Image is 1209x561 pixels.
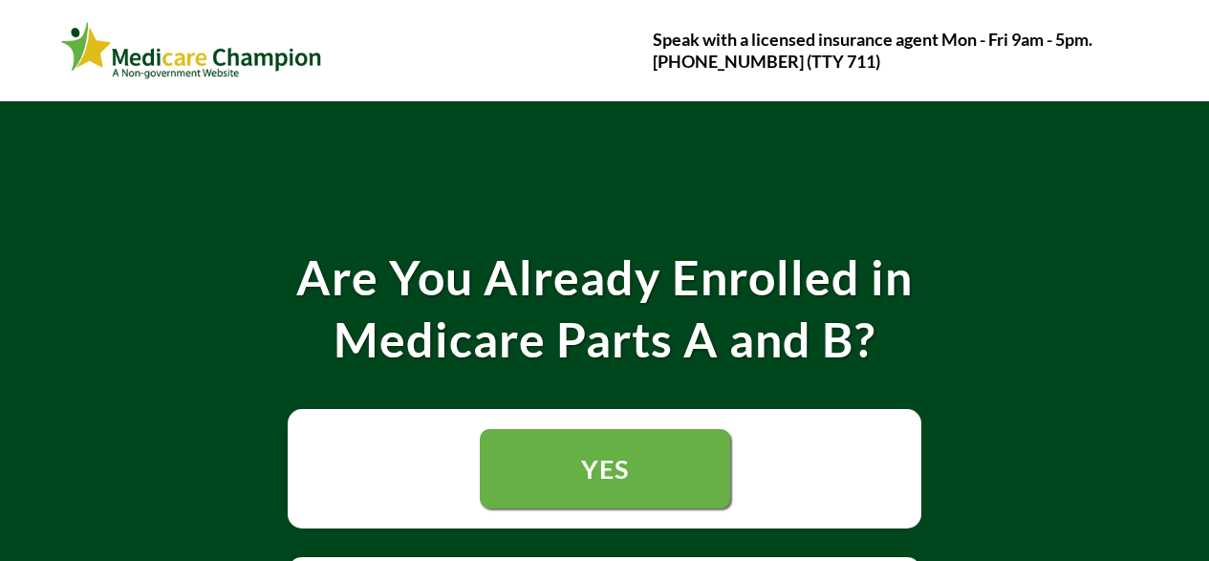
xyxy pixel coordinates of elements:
[334,311,875,368] strong: Medicare Parts A and B?
[296,248,913,306] strong: Are You Already Enrolled in
[60,18,323,83] img: Webinar
[480,429,730,508] a: YES
[653,51,880,72] strong: [PHONE_NUMBER] (TTY 711)
[653,29,1092,50] strong: Speak with a licensed insurance agent Mon - Fri 9am - 5pm.
[581,453,629,485] span: YES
